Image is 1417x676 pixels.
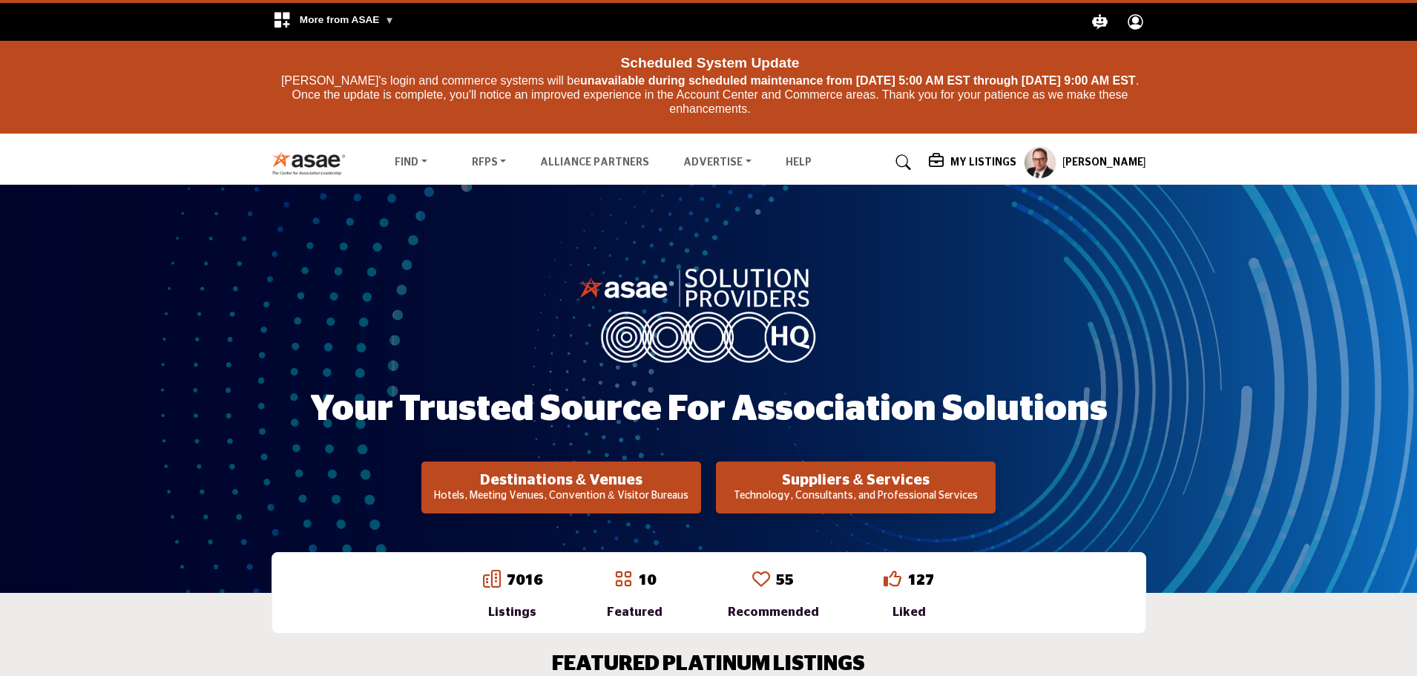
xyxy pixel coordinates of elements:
a: Help [786,157,812,168]
i: Go to Liked [884,570,901,588]
button: Show hide supplier dropdown [1024,146,1056,179]
p: Technology, Consultants, and Professional Services [720,489,991,504]
div: More from ASAE [263,3,404,41]
h2: Destinations & Venues [426,471,697,489]
a: 127 [907,573,934,588]
img: image [579,265,838,363]
p: [PERSON_NAME]'s login and commerce systems will be . Once the update is complete, you'll notice a... [275,73,1145,117]
div: My Listings [929,154,1016,171]
img: Site Logo [272,151,354,175]
button: Suppliers & Services Technology, Consultants, and Professional Services [716,462,996,513]
h1: Your Trusted Source for Association Solutions [310,387,1108,433]
a: Go to Featured [614,570,632,591]
div: Recommended [728,603,819,621]
a: Find [384,152,438,173]
p: Hotels, Meeting Venues, Convention & Visitor Bureaus [426,489,697,504]
a: Search [881,151,921,174]
a: 7016 [507,573,542,588]
h2: Suppliers & Services [720,471,991,489]
a: 55 [776,573,794,588]
h5: [PERSON_NAME] [1062,156,1146,171]
div: Scheduled System Update [275,48,1145,73]
button: Destinations & Venues Hotels, Meeting Venues, Convention & Visitor Bureaus [421,462,701,513]
strong: unavailable during scheduled maintenance from [DATE] 5:00 AM EST through [DATE] 9:00 AM EST [580,74,1136,87]
div: Listings [483,603,542,621]
span: More from ASAE [300,14,395,25]
a: 10 [638,573,656,588]
a: RFPs [461,152,517,173]
div: Liked [884,603,934,621]
a: Advertise [673,152,762,173]
h5: My Listings [950,156,1016,169]
a: Go to Recommended [752,570,770,591]
a: Alliance Partners [540,157,649,168]
div: Featured [607,603,663,621]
